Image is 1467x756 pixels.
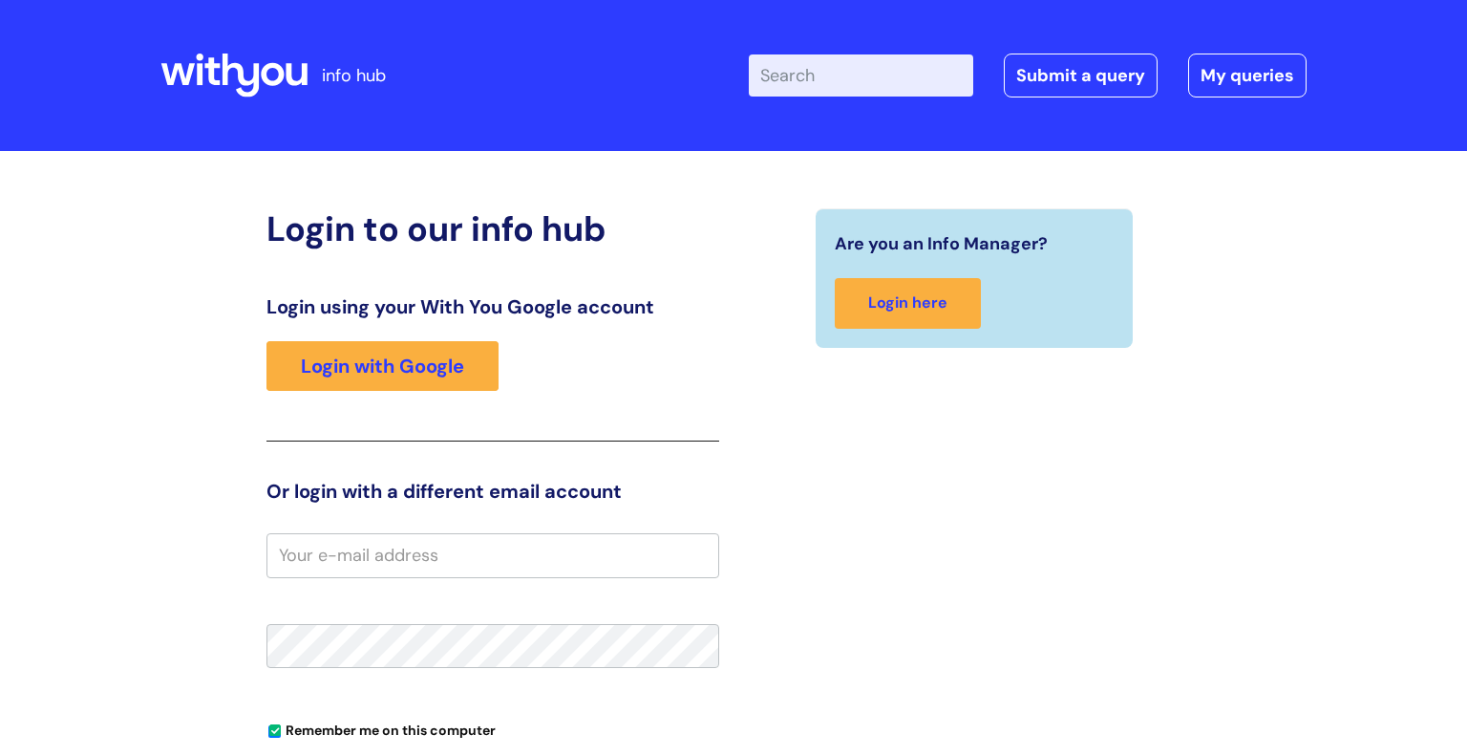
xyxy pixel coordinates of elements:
h2: Login to our info hub [266,208,719,249]
h3: Or login with a different email account [266,480,719,503]
div: You can uncheck this option if you're logging in from a shared device [266,714,719,745]
a: My queries [1188,54,1307,97]
h3: Login using your With You Google account [266,295,719,318]
input: Your e-mail address [266,533,719,577]
a: Login with Google [266,341,499,391]
span: Are you an Info Manager? [835,228,1048,259]
label: Remember me on this computer [266,718,496,739]
input: Remember me on this computer [268,725,281,738]
a: Login here [835,278,981,329]
a: Submit a query [1004,54,1158,97]
input: Search [749,54,973,97]
p: info hub [322,60,386,91]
